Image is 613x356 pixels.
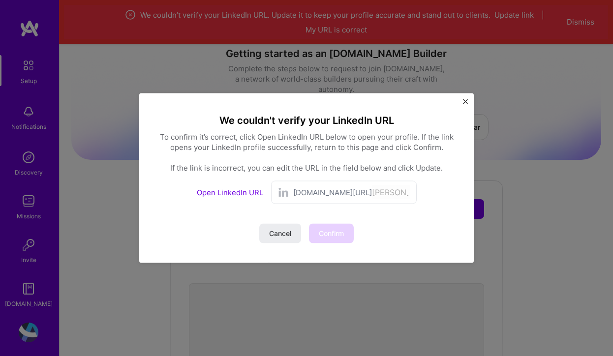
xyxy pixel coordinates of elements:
[277,186,289,198] img: LinkedIn
[463,99,468,110] button: Close
[269,229,291,238] span: Cancel
[159,113,454,128] div: We couldn't verify your LinkedIn URL
[259,224,301,243] button: Cancel
[293,187,372,198] span: [DOMAIN_NAME][URL]
[159,132,454,173] div: To confirm it’s correct, click Open LinkedIn URL below to open your profile. If the link opens yo...
[197,188,263,197] a: Open LinkedIn URL
[372,185,410,200] input: username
